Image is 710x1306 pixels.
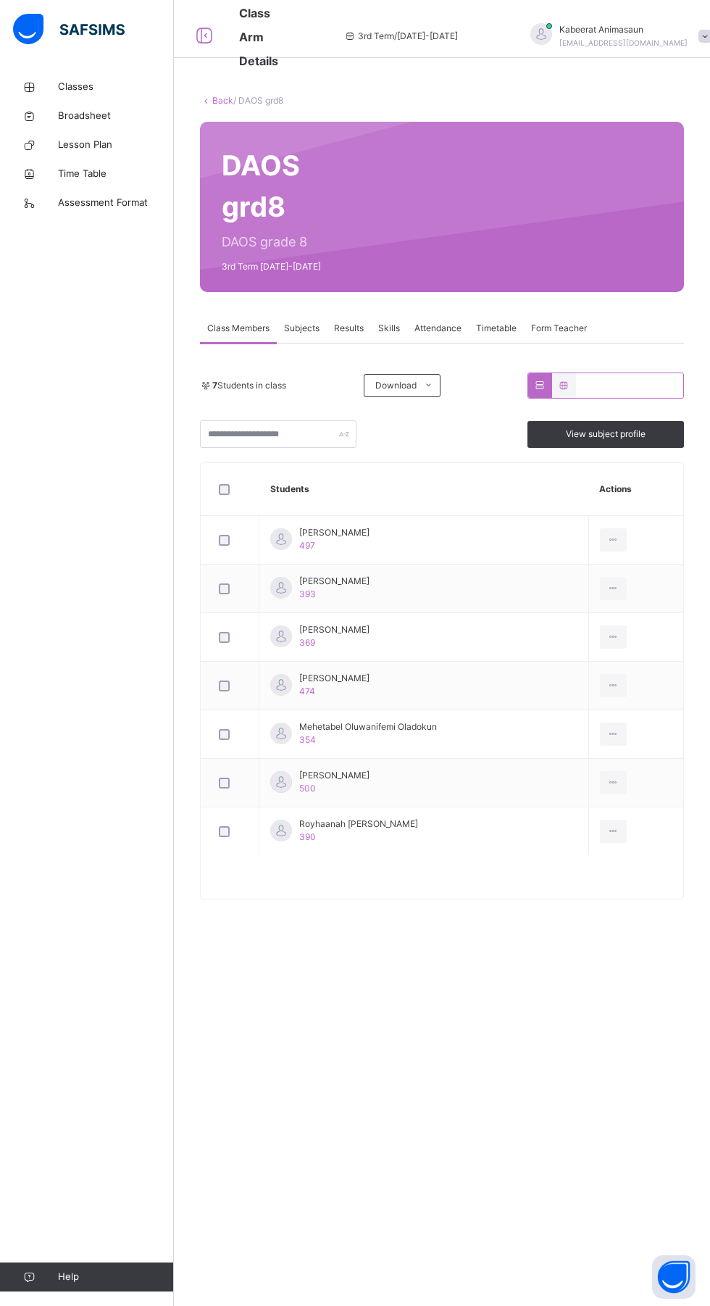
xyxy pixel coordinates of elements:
span: Class Members [207,322,270,335]
span: Broadsheet [58,109,174,123]
span: Assessment Format [58,196,174,210]
span: Subjects [284,322,319,335]
span: 474 [299,686,315,696]
span: Time Table [58,167,174,181]
span: Attendance [414,322,461,335]
span: / DAOS grd8 [233,95,283,106]
img: safsims [13,14,125,44]
span: Royhaanah [PERSON_NAME] [299,818,418,831]
span: Lesson Plan [58,138,174,152]
span: 354 [299,734,316,745]
span: Help [58,1270,173,1284]
span: 3rd Term [DATE]-[DATE] [222,260,349,273]
th: Students [259,463,589,516]
span: 393 [299,588,316,599]
span: 369 [299,637,315,648]
span: Students in class [212,379,286,392]
span: 497 [299,540,315,551]
span: [PERSON_NAME] [299,575,369,588]
a: Back [212,95,233,106]
span: [PERSON_NAME] [299,769,369,782]
span: Skills [378,322,400,335]
span: [PERSON_NAME] [299,672,369,685]
span: [PERSON_NAME] [299,623,369,636]
span: Mehetabel Oluwanifemi Oladokun [299,720,437,733]
th: Actions [588,463,683,516]
span: Classes [58,80,174,94]
span: Form Teacher [531,322,587,335]
span: Download [375,379,417,392]
span: View subject profile [566,428,646,441]
span: Timetable [476,322,517,335]
span: [EMAIL_ADDRESS][DOMAIN_NAME] [559,38,688,47]
span: Kabeerat Animasaun [559,23,688,36]
span: Results [334,322,364,335]
button: Open asap [652,1255,696,1299]
b: 7 [212,380,217,391]
span: 500 [299,783,316,794]
span: 390 [299,831,316,842]
span: [PERSON_NAME] [299,526,369,539]
span: Class Arm Details [239,6,278,68]
span: session/term information [343,30,458,43]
